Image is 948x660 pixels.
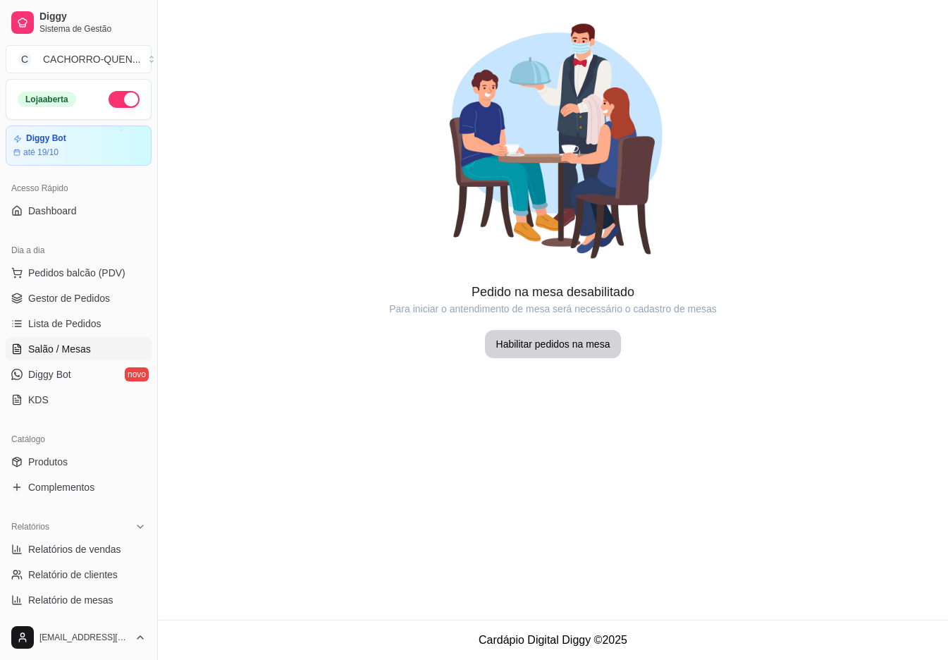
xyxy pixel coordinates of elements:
[6,177,152,200] div: Acesso Rápido
[6,451,152,473] a: Produtos
[28,204,77,218] span: Dashboard
[6,287,152,310] a: Gestor de Pedidos
[18,92,76,107] div: Loja aberta
[6,312,152,335] a: Lista de Pedidos
[28,455,68,469] span: Produtos
[28,480,94,494] span: Complementos
[39,23,146,35] span: Sistema de Gestão
[6,614,152,637] a: Relatório de fidelidadenovo
[158,302,948,316] article: Para iniciar o antendimento de mesa será necessário o cadastro de mesas
[6,563,152,586] a: Relatório de clientes
[6,338,152,360] a: Salão / Mesas
[6,262,152,284] button: Pedidos balcão (PDV)
[6,538,152,561] a: Relatórios de vendas
[6,45,152,73] button: Select a team
[6,126,152,166] a: Diggy Botaté 19/10
[28,393,49,407] span: KDS
[485,330,622,358] button: Habilitar pedidos na mesa
[11,521,49,532] span: Relatórios
[26,133,66,144] article: Diggy Bot
[6,6,152,39] a: DiggySistema de Gestão
[6,389,152,411] a: KDS
[6,239,152,262] div: Dia a dia
[6,363,152,386] a: Diggy Botnovo
[39,632,129,643] span: [EMAIL_ADDRESS][DOMAIN_NAME]
[28,593,113,607] span: Relatório de mesas
[28,568,118,582] span: Relatório de clientes
[28,542,121,556] span: Relatórios de vendas
[28,342,91,356] span: Salão / Mesas
[109,91,140,108] button: Alterar Status
[28,266,125,280] span: Pedidos balcão (PDV)
[28,367,71,381] span: Diggy Bot
[28,317,101,331] span: Lista de Pedidos
[18,52,32,66] span: C
[6,200,152,222] a: Dashboard
[6,621,152,654] button: [EMAIL_ADDRESS][DOMAIN_NAME]
[39,11,146,23] span: Diggy
[28,291,110,305] span: Gestor de Pedidos
[158,282,948,302] article: Pedido na mesa desabilitado
[6,428,152,451] div: Catálogo
[6,476,152,499] a: Complementos
[23,147,59,158] article: até 19/10
[158,620,948,660] footer: Cardápio Digital Diggy © 2025
[43,52,140,66] div: CACHORRO-QUEN ...
[6,589,152,611] a: Relatório de mesas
